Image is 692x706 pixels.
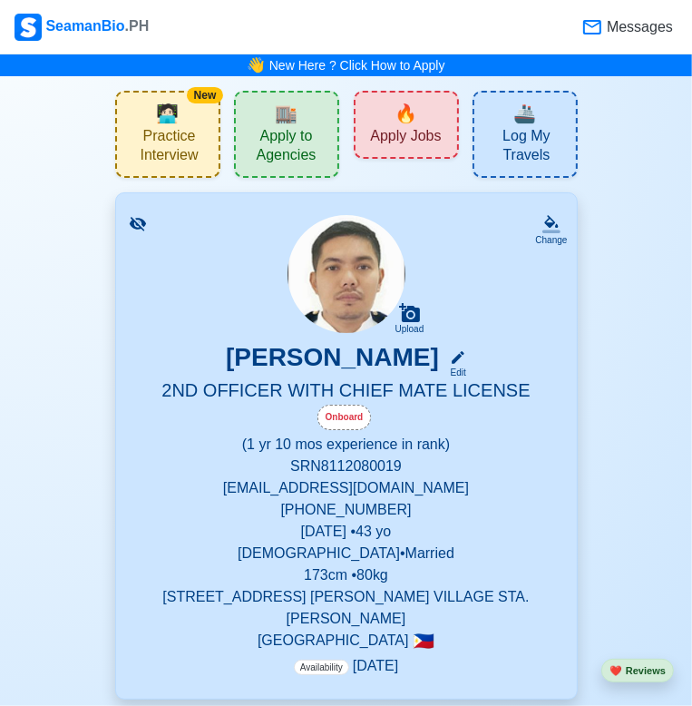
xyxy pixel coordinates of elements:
p: [PHONE_NUMBER] [138,499,555,521]
span: Availability [294,660,349,675]
span: new [395,100,417,127]
h3: [PERSON_NAME] [226,342,439,379]
img: Logo [15,14,42,41]
p: [STREET_ADDRESS] [PERSON_NAME] VILLAGE STA. [PERSON_NAME] [138,586,555,630]
span: bell [246,54,267,77]
a: New Here ? Click How to Apply [269,58,445,73]
p: [GEOGRAPHIC_DATA] [138,630,555,652]
span: travel [513,100,536,127]
h5: 2ND OFFICER WITH CHIEF MATE LICENSE [138,379,555,405]
div: SeamanBio [15,14,149,41]
p: [EMAIL_ADDRESS][DOMAIN_NAME] [138,477,555,499]
p: 173 cm • 80 kg [138,564,555,586]
span: Messages [603,16,673,38]
p: [DEMOGRAPHIC_DATA] • Married [138,543,555,564]
p: (1 yr 10 mos experience in rank) [138,434,555,456]
div: Edit [443,366,466,379]
p: [DATE] [294,655,398,677]
span: Practice Interview [124,127,215,169]
span: Log My Travels [482,127,572,169]
div: New [187,87,222,103]
span: 🇵🇭 [413,632,434,650]
div: Change [535,233,567,247]
span: heart [609,665,622,676]
span: .PH [125,18,150,34]
p: [DATE] • 43 yo [138,521,555,543]
div: Onboard [317,405,372,430]
span: agencies [275,100,297,127]
span: Apply Jobs [370,127,441,150]
div: Upload [395,324,424,335]
button: heartReviews [601,659,674,683]
span: Apply to Agencies [239,127,334,169]
span: interview [156,100,179,127]
p: SRN 8112080019 [138,456,555,477]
